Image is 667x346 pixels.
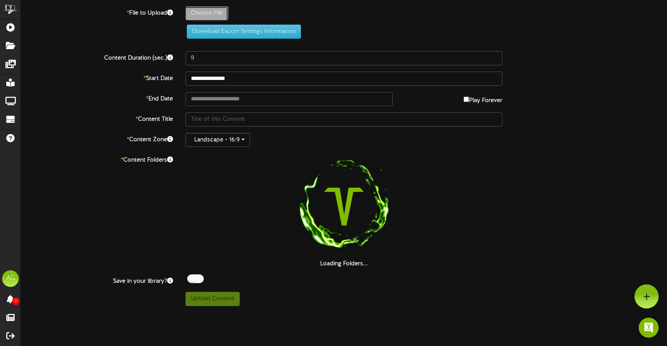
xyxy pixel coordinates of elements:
a: Download Export Settings Information [183,28,301,35]
button: Upload Content [186,292,240,306]
label: File to Upload [15,6,179,17]
label: Content Folders [15,153,179,164]
label: Play Forever [464,92,502,105]
label: Content Duration (sec.) [15,51,179,62]
label: Content Zone [15,133,179,144]
div: AG [2,270,19,287]
strong: Loading Folders... [320,261,368,267]
div: Open Intercom Messenger [639,318,659,338]
button: Landscape - 16:9 [186,133,250,147]
label: Start Date [15,72,179,83]
img: loading-spinner-1.png [291,153,397,260]
label: Save in your library? [15,274,179,286]
input: Play Forever [464,97,469,102]
input: Title of this Content [186,112,502,127]
span: 0 [12,297,20,305]
label: Content Title [15,112,179,124]
label: End Date [15,92,179,103]
button: Download Export Settings Information [187,25,301,39]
